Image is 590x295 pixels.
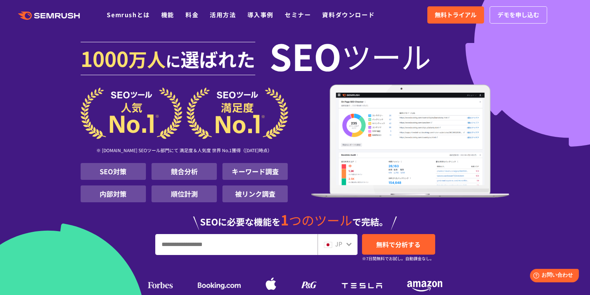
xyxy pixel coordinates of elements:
span: 万人 [128,45,166,72]
span: 無料トライアル [435,10,477,20]
small: ※7日間無料でお試し。自動課金なし。 [362,255,434,262]
li: SEO対策 [81,163,146,180]
a: セミナー [285,10,311,19]
a: Semrushとは [107,10,150,19]
span: つのツール [289,211,352,229]
a: 活用方法 [210,10,236,19]
li: 競合分析 [152,163,217,180]
span: SEO [269,41,341,71]
a: 無料で分析する [362,234,435,255]
span: で完結。 [352,215,388,228]
input: URL、キーワードを入力してください [156,234,317,255]
span: デモを申し込む [497,10,539,20]
a: 無料トライアル [427,6,484,24]
li: 順位計測 [152,185,217,202]
span: ツール [341,41,431,71]
a: デモを申し込む [490,6,547,24]
li: キーワード調査 [222,163,288,180]
span: に [166,50,181,71]
div: SEOに必要な機能を [81,205,510,230]
span: 選ばれた [181,45,255,72]
li: 内部対策 [81,185,146,202]
li: 被リンク調査 [222,185,288,202]
a: 料金 [185,10,199,19]
a: 資料ダウンロード [322,10,375,19]
a: 導入事例 [247,10,274,19]
span: 無料で分析する [376,240,421,249]
span: 1 [281,209,289,230]
div: ※ [DOMAIN_NAME] SEOツール部門にて 満足度＆人気度 世界 No.1獲得（[DATE]時点） [81,139,288,163]
span: JP [335,239,342,248]
span: 1000 [81,43,128,73]
iframe: Help widget launcher [524,266,582,287]
a: 機能 [161,10,174,19]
